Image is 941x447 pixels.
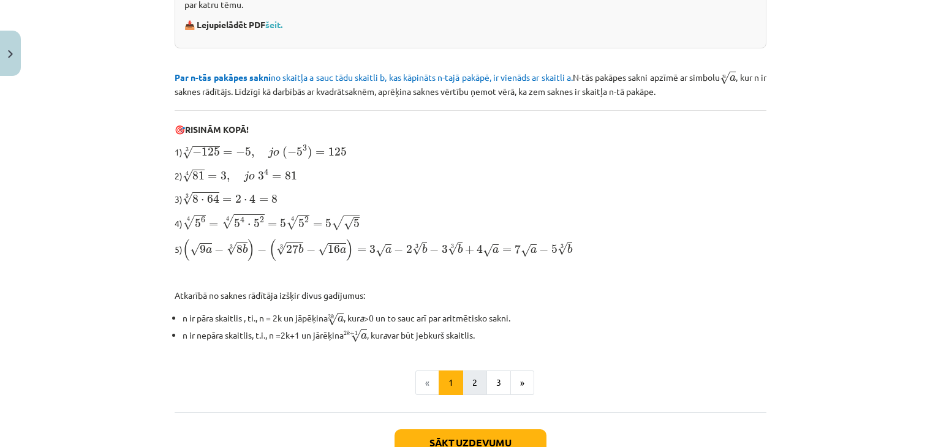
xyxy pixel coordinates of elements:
[483,244,493,257] span: √
[244,199,247,203] span: ⋅
[297,148,303,156] span: 5
[254,219,260,228] span: 5
[207,194,219,203] span: 64
[344,217,353,230] span: √
[257,246,266,254] span: −
[298,219,304,228] span: 5
[240,216,244,223] span: 4
[463,370,487,395] button: 2
[258,171,264,180] span: 3
[175,238,766,261] p: 5)
[259,198,268,203] span: =
[175,72,271,83] b: Par n-tās pakāpes sakni
[185,124,249,135] b: RISINĀM KOPĀ!
[221,171,227,180] span: 3
[531,247,537,254] span: a
[347,331,350,336] span: k
[183,170,192,182] span: √
[8,50,13,58] img: icon-close-lesson-0947bae3869378f0d4975bcd49f059093ad1ed9edebbc8119c70593378902aed.svg
[175,69,766,98] p: N-tās pakāpes sakni apzīmē ar simbolu , kur n ir saknes rādītājs. Līdzīgi kā darbībās ar kvadrāts...
[183,215,195,230] span: √
[276,242,286,255] span: √
[175,213,766,231] p: 4)
[304,217,309,223] span: 2
[175,143,766,160] p: 1)
[251,152,254,158] span: ,
[249,194,255,203] span: 4
[346,239,353,261] span: )
[223,151,232,156] span: =
[285,171,297,180] span: 81
[234,219,240,228] span: 5
[361,333,367,339] span: a
[338,316,344,322] span: a
[510,370,534,395] button: »
[244,171,249,182] span: j
[394,246,403,254] span: −
[720,72,730,85] span: √
[192,148,202,157] span: −
[183,309,766,326] li: n ir pāra skaitlis , ti., n = 2k un jāpēķina , kur >0 un to sauc arī par aritmētisko sakni.
[222,214,234,229] span: √
[236,245,243,254] span: 8
[286,244,298,254] span: 27
[551,245,557,254] span: 5
[429,246,439,254] span: −
[376,244,385,257] span: √
[175,167,766,183] p: 2)
[272,175,281,179] span: =
[287,148,297,157] span: −
[477,244,483,254] span: 4
[502,248,512,253] span: =
[202,148,220,156] span: 125
[465,246,474,254] span: +
[184,19,284,30] strong: 📥 Lejupielādēt PDF
[357,248,366,253] span: =
[190,243,200,256] span: √
[360,312,364,323] i: a
[353,219,360,228] span: 5
[385,247,391,254] span: a
[486,370,511,395] button: 3
[265,19,282,30] a: šeit.
[351,329,361,342] span: √
[271,195,278,203] span: 8
[730,75,736,81] span: a
[249,174,255,180] span: o
[175,289,766,302] p: Atkarībā no saknes rādītāja izšķir divus gadījumus:
[245,148,251,156] span: 5
[282,146,287,159] span: (
[340,247,346,254] span: a
[298,244,303,254] span: b
[521,244,531,257] span: √
[318,243,328,256] span: √
[201,199,204,203] span: ⋅
[195,219,201,228] span: 5
[328,313,338,326] span: √
[557,242,567,255] span: √
[325,219,331,228] span: 5
[567,244,572,254] span: b
[303,145,307,151] span: 3
[192,171,205,180] span: 81
[201,217,205,223] span: 6
[235,195,241,203] span: 2
[273,150,279,156] span: o
[183,192,192,205] span: √
[183,326,766,343] li: n ir nepāra skaitlis, t.i., n =2k+1 un jārēķina , kur var būt jebkurš skaitlis.
[192,195,198,203] span: 8
[183,239,190,261] span: (
[264,169,268,176] span: 4
[222,198,232,203] span: =
[268,147,273,158] span: j
[439,370,463,395] button: 1
[175,72,573,83] span: no skaitļa a sauc tādu skaitli b, kas kāpināts n-tajā pakāpē, ir vienāds ar skaitli a.
[243,244,248,254] span: b
[206,247,212,254] span: a
[248,239,255,261] span: )
[183,146,192,159] span: √
[227,242,236,255] span: √
[306,246,316,254] span: −
[515,244,521,254] span: 7
[328,245,340,254] span: 16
